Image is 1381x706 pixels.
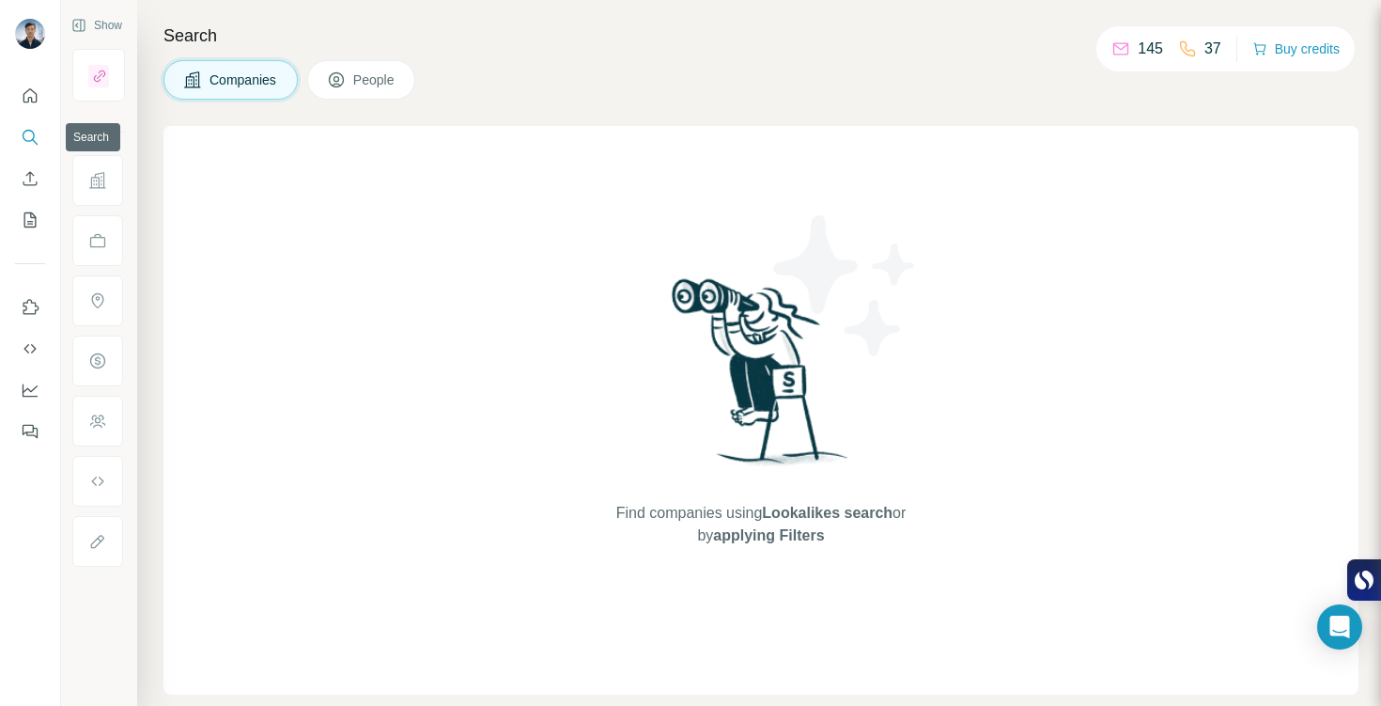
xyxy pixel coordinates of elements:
[163,23,1358,49] h4: Search
[15,120,45,154] button: Search
[15,162,45,196] button: Enrich CSV
[15,332,45,366] button: Use Surfe API
[1204,38,1221,60] p: 37
[762,505,892,521] span: Lookalikes search
[663,274,859,483] img: Surfe Illustration - Woman searching with binoculars
[15,19,45,49] img: Avatar
[1138,38,1163,60] p: 145
[58,11,135,39] button: Show
[15,415,45,448] button: Feedback
[611,502,911,547] span: Find companies using or by
[15,203,45,237] button: My lists
[761,201,930,370] img: Surfe Illustration - Stars
[209,71,278,89] span: Companies
[1317,604,1362,650] div: Open Intercom Messenger
[15,290,45,324] button: Use Surfe on LinkedIn
[15,373,45,407] button: Dashboard
[353,71,396,89] span: People
[1252,36,1340,62] button: Buy credits
[15,79,45,113] button: Quick start
[713,527,824,543] span: applying Filters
